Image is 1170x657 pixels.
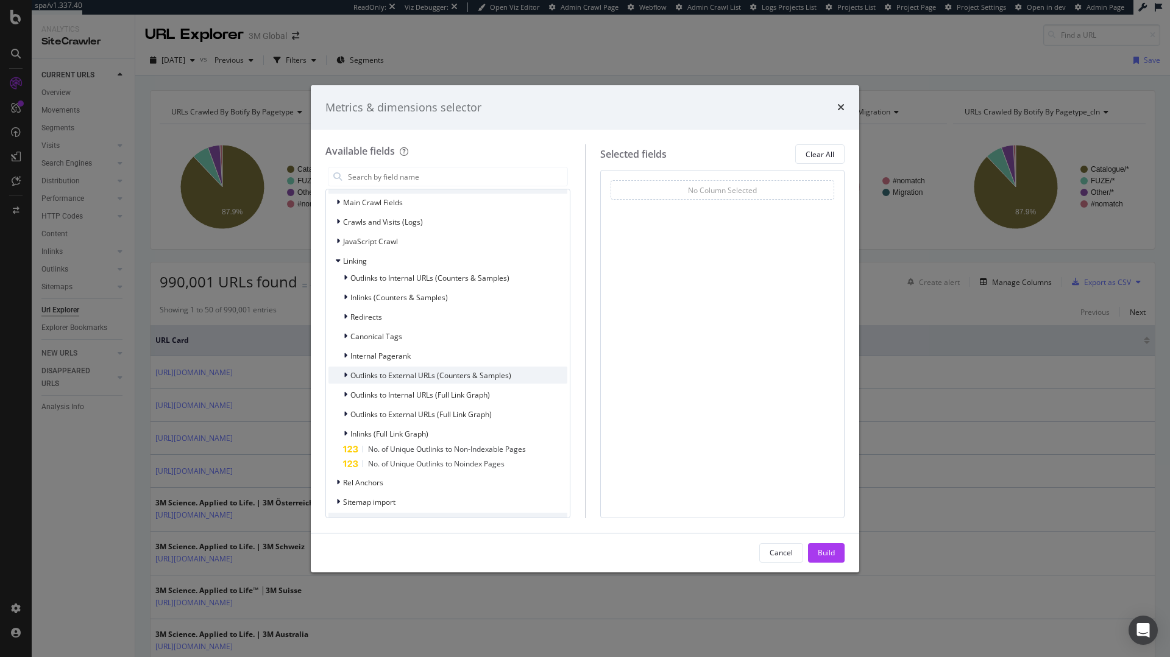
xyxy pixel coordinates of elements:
[350,292,448,303] span: Inlinks (Counters & Samples)
[325,100,481,116] div: Metrics & dimensions selector
[347,167,567,186] input: Search by field name
[350,331,402,342] span: Canonical Tags
[806,149,834,160] div: Clear All
[325,144,395,158] div: Available fields
[343,217,423,227] span: Crawls and Visits (Logs)
[350,429,428,439] span: Inlinks (Full Link Graph)
[368,458,505,469] span: No. of Unique Outlinks to Noindex Pages
[759,543,803,563] button: Cancel
[688,185,757,195] div: No Column Selected
[795,144,845,164] button: Clear All
[350,351,411,361] span: Internal Pagerank
[368,444,526,454] span: No. of Unique Outlinks to Non-Indexable Pages
[350,370,511,381] span: Outlinks to External URLs (Counters & Samples)
[600,147,667,161] div: Selected fields
[818,547,835,558] div: Build
[350,390,490,400] span: Outlinks to Internal URLs (Full Link Graph)
[311,85,859,572] div: modal
[808,543,845,563] button: Build
[343,256,367,266] span: Linking
[343,477,383,488] span: Rel Anchors
[837,100,845,116] div: times
[1129,616,1158,645] div: Open Intercom Messenger
[343,236,398,247] span: JavaScript Crawl
[350,312,382,322] span: Redirects
[343,497,395,507] span: Sitemap import
[770,547,793,558] div: Cancel
[328,513,567,532] div: Content
[350,409,492,420] span: Outlinks to External URLs (Full Link Graph)
[350,273,509,283] span: Outlinks to Internal URLs (Counters & Samples)
[343,197,403,208] span: Main Crawl Fields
